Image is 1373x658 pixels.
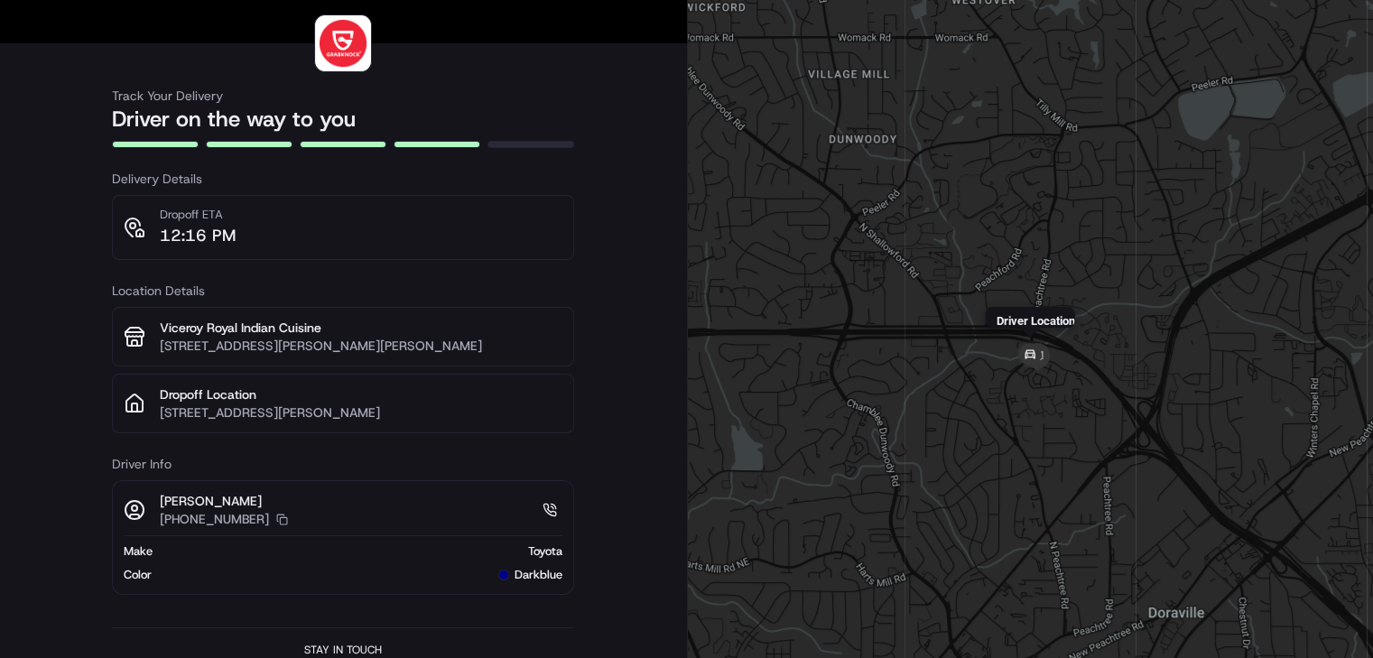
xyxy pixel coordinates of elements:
[160,223,236,248] p: 12:16 PM
[528,543,562,560] span: Toyota
[112,105,574,134] h2: Driver on the way to you
[112,87,574,105] h3: Track Your Delivery
[160,510,269,528] p: [PHONE_NUMBER]
[124,567,152,583] span: Color
[319,19,367,68] img: logo-public_tracking_screen-Rajput%2520Indian%2520Cuisine-1708211303364.png
[112,282,574,300] h3: Location Details
[160,337,562,355] p: [STREET_ADDRESS][PERSON_NAME][PERSON_NAME]
[160,492,288,510] p: [PERSON_NAME]
[997,314,1075,328] p: Driver Location
[160,385,562,403] p: Dropoff Location
[515,567,562,583] span: darkblue
[112,170,574,188] h3: Delivery Details
[124,543,153,560] span: Make
[112,455,574,473] h3: Driver Info
[160,403,562,422] p: [STREET_ADDRESS][PERSON_NAME]
[160,319,562,337] p: Viceroy Royal Indian Cuisine
[304,643,382,657] h3: Stay in touch
[160,207,236,223] p: Dropoff ETA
